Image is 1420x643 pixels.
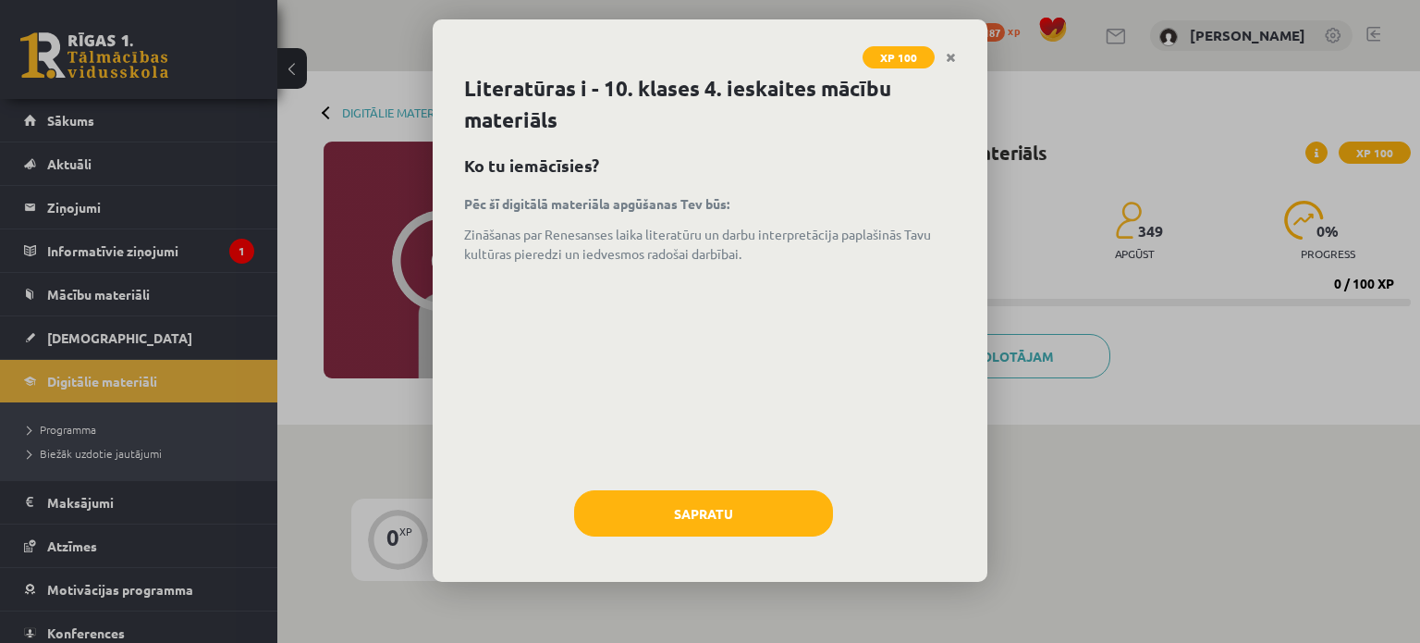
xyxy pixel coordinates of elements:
[464,153,956,178] h2: Ko tu iemācīsies?
[863,46,935,68] span: XP 100
[935,40,967,76] a: Close
[464,195,729,212] strong: Pēc šī digitālā materiāla apgūšanas Tev būs:
[574,490,833,537] button: Sapratu
[464,73,956,136] h1: Literatūras i - 10. klases 4. ieskaites mācību materiāls
[464,225,956,264] p: Zināšanas par Renesanses laika literatūru un darbu interpretācija paplašinās Tavu kultūras piered...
